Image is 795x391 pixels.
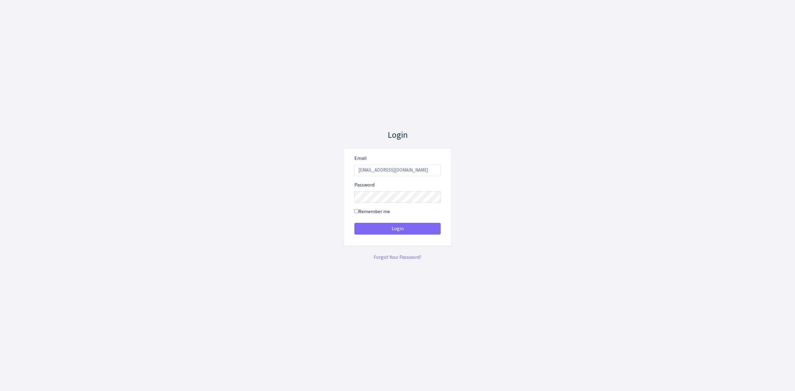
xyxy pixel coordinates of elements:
[354,208,390,215] label: Remember me
[354,209,358,213] input: Remember me
[374,254,421,261] a: Forgot Your Password?
[354,155,367,162] label: Email
[354,223,441,235] button: Login
[343,130,452,141] h3: Login
[354,181,375,189] label: Password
